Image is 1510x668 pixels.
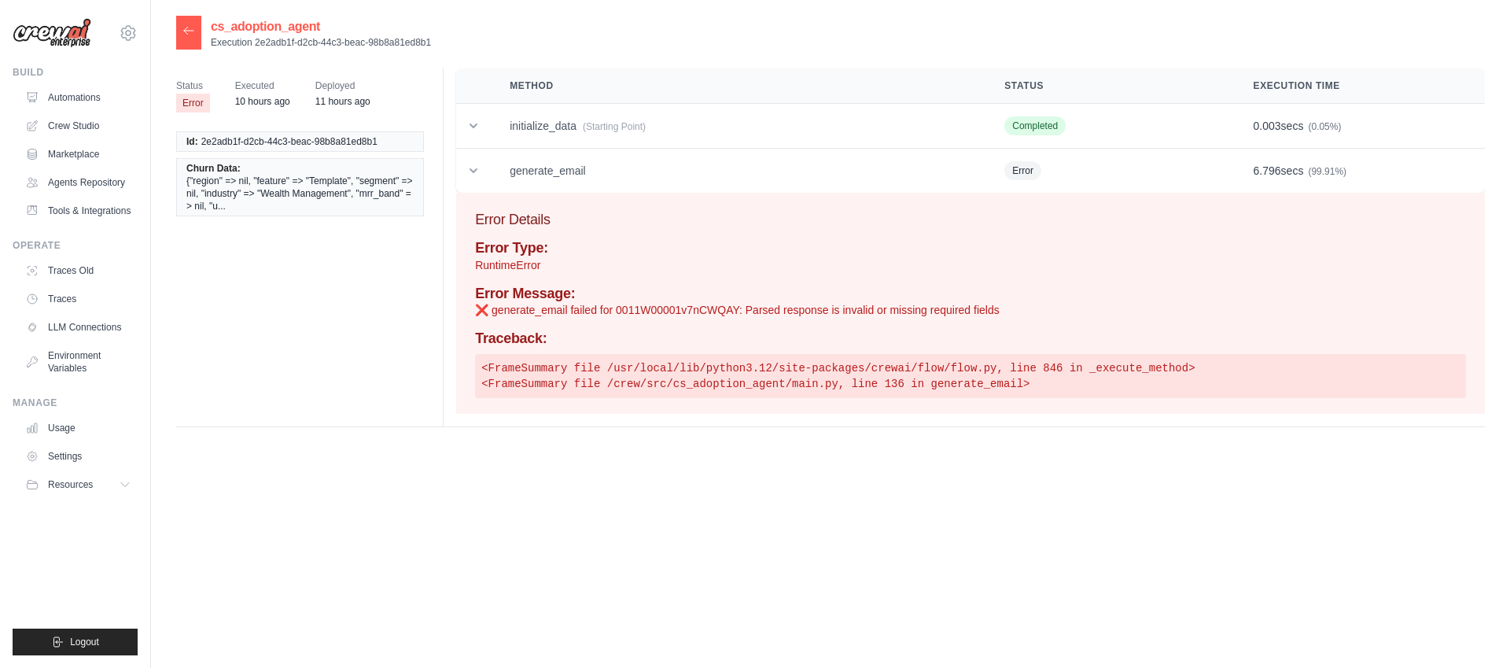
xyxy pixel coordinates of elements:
[1308,166,1346,177] span: (99.91%)
[19,472,138,497] button: Resources
[315,96,370,107] time: September 23, 2025 at 22:00 PDT
[13,239,138,252] div: Operate
[1235,149,1485,194] td: secs
[19,286,138,312] a: Traces
[13,629,138,655] button: Logout
[13,397,138,409] div: Manage
[211,17,431,36] h2: cs_adoption_agent
[475,240,1466,257] h4: Error Type:
[1004,161,1041,180] span: Error
[1235,104,1485,149] td: secs
[475,302,1466,318] p: ❌ generate_email failed for 0011W00001v7nCWQAY: Parsed response is invalid or missing required fi...
[475,209,1466,231] h3: Error Details
[985,68,1234,104] th: Status
[13,66,138,79] div: Build
[48,478,93,491] span: Resources
[176,94,210,113] span: Error
[235,96,290,107] time: September 23, 2025 at 22:19 PDT
[491,68,985,104] th: Method
[491,149,985,194] td: generate_email
[186,162,241,175] span: Churn Data:
[19,315,138,340] a: LLM Connections
[475,330,1466,348] h4: Traceback:
[19,198,138,223] a: Tools & Integrations
[491,104,985,149] td: initialize_data
[475,286,1466,303] h4: Error Message:
[19,170,138,195] a: Agents Repository
[583,121,646,132] span: (Starting Point)
[176,78,210,94] span: Status
[19,142,138,167] a: Marketplace
[19,415,138,441] a: Usage
[19,343,138,381] a: Environment Variables
[19,444,138,469] a: Settings
[475,354,1466,398] pre: <FrameSummary file /usr/local/lib/python3.12/site-packages/crewai/flow/flow.py, line 846 in _exec...
[1254,164,1281,177] span: 6.796
[1308,121,1341,132] span: (0.05%)
[1254,120,1281,132] span: 0.003
[1431,592,1510,668] iframe: Chat Widget
[235,78,290,94] span: Executed
[70,636,99,648] span: Logout
[19,113,138,138] a: Crew Studio
[19,258,138,283] a: Traces Old
[201,135,377,148] span: 2e2adb1f-d2cb-44c3-beac-98b8a81ed8b1
[1004,116,1066,135] span: Completed
[315,78,370,94] span: Deployed
[475,257,1466,273] p: RuntimeError
[13,18,91,48] img: Logo
[1235,68,1485,104] th: Execution Time
[19,85,138,110] a: Automations
[186,135,198,148] span: Id:
[211,36,431,49] p: Execution 2e2adb1f-d2cb-44c3-beac-98b8a81ed8b1
[186,175,414,212] span: {"region" => nil, "feature" => "Template", "segment" => nil, "industry" => "Wealth Management", "...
